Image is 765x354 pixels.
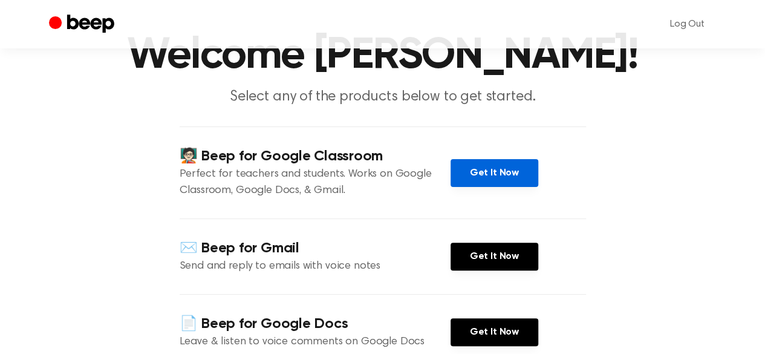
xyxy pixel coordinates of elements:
[180,146,451,166] h4: 🧑🏻‍🏫 Beep for Google Classroom
[451,243,538,270] a: Get It Now
[151,87,615,107] p: Select any of the products below to get started.
[49,13,117,36] a: Beep
[180,166,451,199] p: Perfect for teachers and students. Works on Google Classroom, Google Docs, & Gmail.
[180,238,451,258] h4: ✉️ Beep for Gmail
[451,318,538,346] a: Get It Now
[73,34,692,77] h1: Welcome [PERSON_NAME]!
[451,159,538,187] a: Get It Now
[180,334,451,350] p: Leave & listen to voice comments on Google Docs
[180,314,451,334] h4: 📄 Beep for Google Docs
[180,258,451,275] p: Send and reply to emails with voice notes
[658,10,717,39] a: Log Out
